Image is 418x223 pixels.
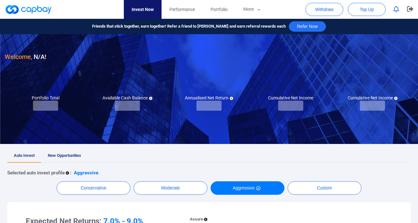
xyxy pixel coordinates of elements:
p: Selected auto invest profile [7,169,65,177]
p: Aggressive [74,169,98,177]
button: Custom [288,181,361,195]
button: Aggressive [211,181,284,195]
span: Top Up [360,6,374,13]
button: Withdraw [305,3,343,16]
span: New Opportunities [48,153,81,158]
button: Top Up [348,3,386,16]
p: : [70,169,71,177]
button: Refer Now [289,21,326,32]
button: Conservative [57,181,130,195]
p: Assure [190,216,203,223]
span: Friends that stick together, earn together! Refer a friend to [PERSON_NAME] and earn referral rew... [92,23,286,30]
h5: Annualised Net Return [185,95,233,101]
span: Performance [169,6,195,13]
span: Portfolio [211,6,228,13]
h5: Portfolio Total [32,95,59,101]
h5: Available Cash Balance [102,95,152,101]
span: Welcome, [5,53,32,61]
h3: N/A ! [5,52,46,62]
button: Moderate [134,181,207,195]
h5: Cumulative Net Income [348,95,398,101]
span: Auto Invest [14,153,35,158]
h5: Cumulative Net Income [268,95,313,101]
